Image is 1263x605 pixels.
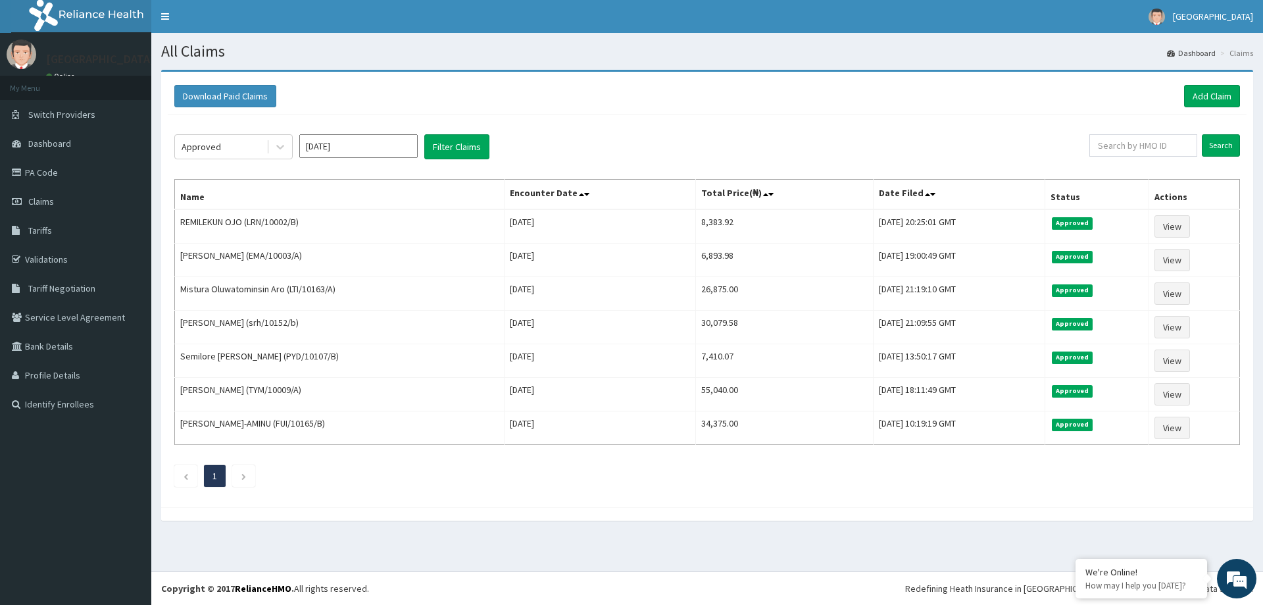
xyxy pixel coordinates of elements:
a: Next page [241,470,247,482]
td: 8,383.92 [696,209,874,244]
span: Switch Providers [28,109,95,120]
div: Minimize live chat window [216,7,247,38]
span: Approved [1052,352,1093,363]
p: How may I help you today? [1085,580,1197,591]
img: d_794563401_company_1708531726252_794563401 [24,66,53,99]
span: Approved [1052,318,1093,330]
div: Approved [182,140,221,153]
span: [GEOGRAPHIC_DATA] [1173,11,1253,22]
footer: All rights reserved. [151,571,1263,605]
button: Download Paid Claims [174,85,276,107]
a: Dashboard [1167,47,1216,59]
td: [DATE] [505,311,696,344]
a: View [1154,417,1190,439]
p: [GEOGRAPHIC_DATA] [46,53,155,65]
a: Add Claim [1184,85,1240,107]
td: [DATE] [505,244,696,277]
div: We're Online! [1085,566,1197,578]
strong: Copyright © 2017 . [161,583,294,594]
td: REMILEKUN OJO (LRN/10002/B) [175,209,505,244]
th: Encounter Date [505,180,696,210]
span: Approved [1052,419,1093,431]
span: Dashboard [28,138,71,149]
td: 55,040.00 [696,378,874,411]
a: View [1154,316,1190,338]
td: [PERSON_NAME] (srh/10152/b) [175,311,505,344]
span: Approved [1052,284,1093,296]
span: Claims [28,196,54,207]
a: View [1154,282,1190,305]
td: Semilore [PERSON_NAME] (PYD/10107/B) [175,344,505,378]
td: [DATE] 18:11:49 GMT [874,378,1045,411]
td: 30,079.58 [696,311,874,344]
th: Actions [1149,180,1240,210]
a: View [1154,249,1190,271]
a: View [1154,350,1190,372]
span: Approved [1052,217,1093,229]
span: Approved [1052,385,1093,397]
td: 6,893.98 [696,244,874,277]
th: Date Filed [874,180,1045,210]
td: [DATE] [505,209,696,244]
td: [DATE] 19:00:49 GMT [874,244,1045,277]
td: 34,375.00 [696,411,874,445]
td: Mistura Oluwatominsin Aro (LTI/10163/A) [175,277,505,311]
td: [DATE] [505,411,696,445]
span: Approved [1052,251,1093,263]
td: [PERSON_NAME]-AMINU (FUI/10165/B) [175,411,505,445]
a: Page 1 is your current page [212,470,217,482]
input: Search [1202,134,1240,157]
div: Redefining Heath Insurance in [GEOGRAPHIC_DATA] using Telemedicine and Data Science! [905,582,1253,595]
div: Chat with us now [68,74,221,91]
a: Previous page [183,470,189,482]
th: Status [1045,180,1149,210]
img: User Image [7,39,36,69]
h1: All Claims [161,43,1253,60]
a: RelianceHMO [235,583,291,594]
img: User Image [1149,9,1165,25]
th: Name [175,180,505,210]
td: [PERSON_NAME] (EMA/10003/A) [175,244,505,277]
td: 7,410.07 [696,344,874,378]
td: [DATE] 21:19:10 GMT [874,277,1045,311]
input: Select Month and Year [299,134,418,158]
td: [DATE] [505,378,696,411]
td: [DATE] 10:19:19 GMT [874,411,1045,445]
span: Tariffs [28,224,52,236]
td: [DATE] 20:25:01 GMT [874,209,1045,244]
td: [DATE] [505,344,696,378]
span: We're online! [76,166,182,299]
th: Total Price(₦) [696,180,874,210]
a: View [1154,383,1190,406]
td: [DATE] [505,277,696,311]
button: Filter Claims [424,134,489,159]
td: [DATE] 13:50:17 GMT [874,344,1045,378]
a: View [1154,215,1190,238]
textarea: Type your message and hit 'Enter' [7,359,251,406]
td: [DATE] 21:09:55 GMT [874,311,1045,344]
a: Online [46,72,78,81]
span: Tariff Negotiation [28,282,95,294]
input: Search by HMO ID [1089,134,1197,157]
td: [PERSON_NAME] (TYM/10009/A) [175,378,505,411]
td: 26,875.00 [696,277,874,311]
li: Claims [1217,47,1253,59]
